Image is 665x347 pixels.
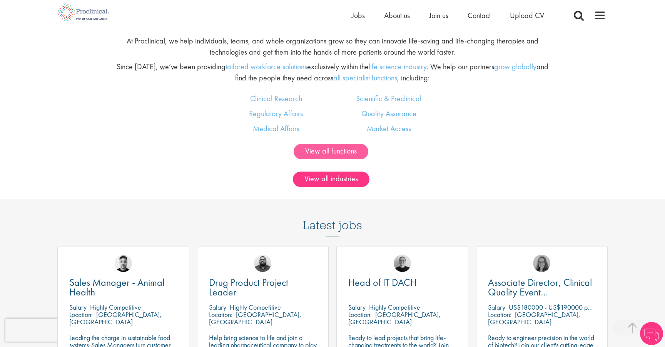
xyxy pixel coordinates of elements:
[115,255,132,272] img: Dean Fisher
[356,93,421,103] a: Scientific & Preclinical
[510,10,544,20] a: Upload CV
[488,310,580,326] p: [GEOGRAPHIC_DATA], [GEOGRAPHIC_DATA]
[69,310,93,319] span: Location:
[369,303,420,312] p: Highly Competitive
[333,73,397,83] a: all specialist functions
[384,10,410,20] a: About us
[293,172,369,187] a: View all industries
[113,61,552,83] p: Since [DATE], we’ve been providing exclusively within the . We help our partners and find the peo...
[348,303,366,312] span: Salary
[488,310,511,319] span: Location:
[488,278,596,297] a: Associate Director, Clinical Quality Event Management (GCP)
[348,278,456,287] a: Head of IT DACH
[249,108,303,118] a: Regulatory Affairs
[348,310,441,326] p: [GEOGRAPHIC_DATA], [GEOGRAPHIC_DATA]
[90,303,141,312] p: Highly Competitive
[230,303,281,312] p: Highly Competitive
[254,255,271,272] img: Ashley Bennett
[509,303,612,312] p: US$180000 - US$190000 per annum
[429,10,448,20] a: Join us
[488,303,505,312] span: Salary
[253,123,299,133] a: Medical Affairs
[468,10,491,20] a: Contact
[209,278,317,297] a: Drug Product Project Leader
[533,255,550,272] img: Ingrid Aymes
[5,319,104,342] iframe: reCAPTCHA
[209,310,301,326] p: [GEOGRAPHIC_DATA], [GEOGRAPHIC_DATA]
[361,108,416,118] a: Quality Assurance
[209,276,288,299] span: Drug Product Project Leader
[209,303,226,312] span: Salary
[494,62,536,72] a: grow globally
[69,303,87,312] span: Salary
[226,62,307,72] a: tailored workforce solutions
[352,10,365,20] a: Jobs
[488,276,592,308] span: Associate Director, Clinical Quality Event Management (GCP)
[303,199,362,237] h3: Latest jobs
[394,255,411,272] img: Emma Pretorious
[69,276,164,299] span: Sales Manager - Animal Health
[294,144,368,159] a: View all functions
[348,276,417,289] span: Head of IT DACH
[367,123,411,133] a: Market Access
[348,310,372,319] span: Location:
[69,278,177,297] a: Sales Manager - Animal Health
[640,322,663,345] img: Chatbot
[69,310,162,326] p: [GEOGRAPHIC_DATA], [GEOGRAPHIC_DATA]
[369,62,426,72] a: life science industry
[113,35,552,57] p: At Proclinical, we help individuals, teams, and whole organizations grow so they can innovate lif...
[250,93,302,103] a: Clinical Research
[209,310,232,319] span: Location:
